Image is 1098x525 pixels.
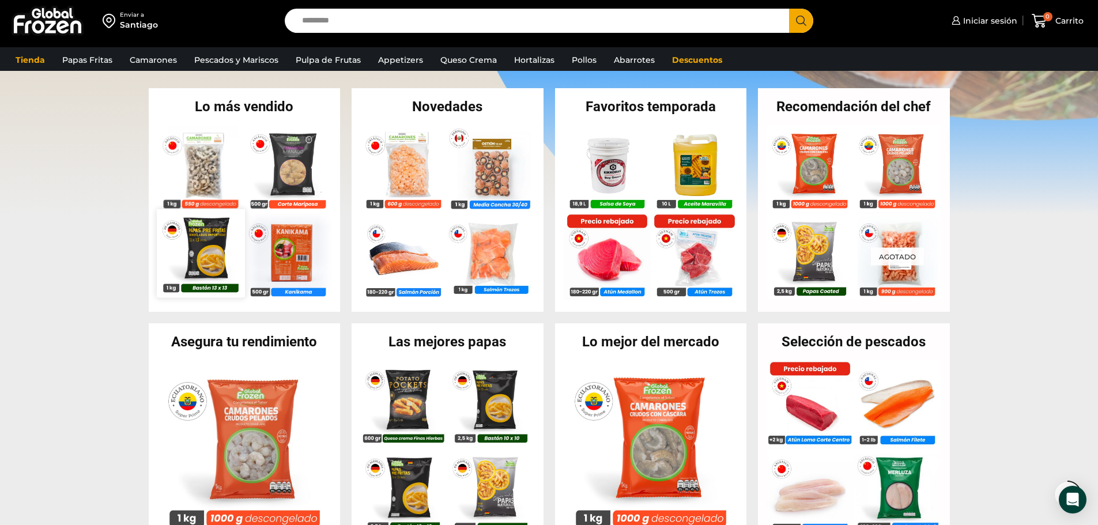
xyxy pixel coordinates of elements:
div: Enviar a [120,11,158,19]
h2: Asegura tu rendimiento [149,335,341,349]
h2: Novedades [352,100,544,114]
span: Carrito [1052,15,1084,27]
a: Appetizers [372,49,429,71]
a: Camarones [124,49,183,71]
img: address-field-icon.svg [103,11,120,31]
div: Open Intercom Messenger [1059,486,1086,513]
a: Pollos [566,49,602,71]
a: Abarrotes [608,49,661,71]
a: Descuentos [666,49,728,71]
a: Pescados y Mariscos [188,49,284,71]
span: Iniciar sesión [960,15,1017,27]
h2: Las mejores papas [352,335,544,349]
a: Papas Fritas [56,49,118,71]
div: Santiago [120,19,158,31]
p: Agotado [871,248,924,266]
a: Pulpa de Frutas [290,49,367,71]
a: 0 Carrito [1029,7,1086,35]
button: Search button [789,9,813,33]
h2: Favoritos temporada [555,100,747,114]
a: Tienda [10,49,51,71]
h2: Lo más vendido [149,100,341,114]
h2: Lo mejor del mercado [555,335,747,349]
h2: Recomendación del chef [758,100,950,114]
a: Iniciar sesión [949,9,1017,32]
a: Queso Crema [435,49,503,71]
h2: Selección de pescados [758,335,950,349]
a: Hortalizas [508,49,560,71]
span: 0 [1043,12,1052,21]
